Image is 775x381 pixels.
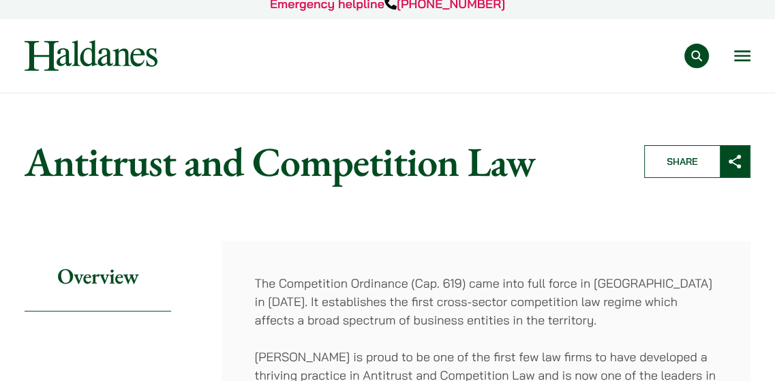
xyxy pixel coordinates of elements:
[25,241,171,311] h2: Overview
[254,274,718,329] p: The Competition Ordinance (Cap. 619) came into full force in [GEOGRAPHIC_DATA] in [DATE]. It esta...
[644,145,750,178] button: Share
[645,146,720,177] span: Share
[25,40,157,71] img: Logo of Haldanes
[25,137,621,186] h1: Antitrust and Competition Law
